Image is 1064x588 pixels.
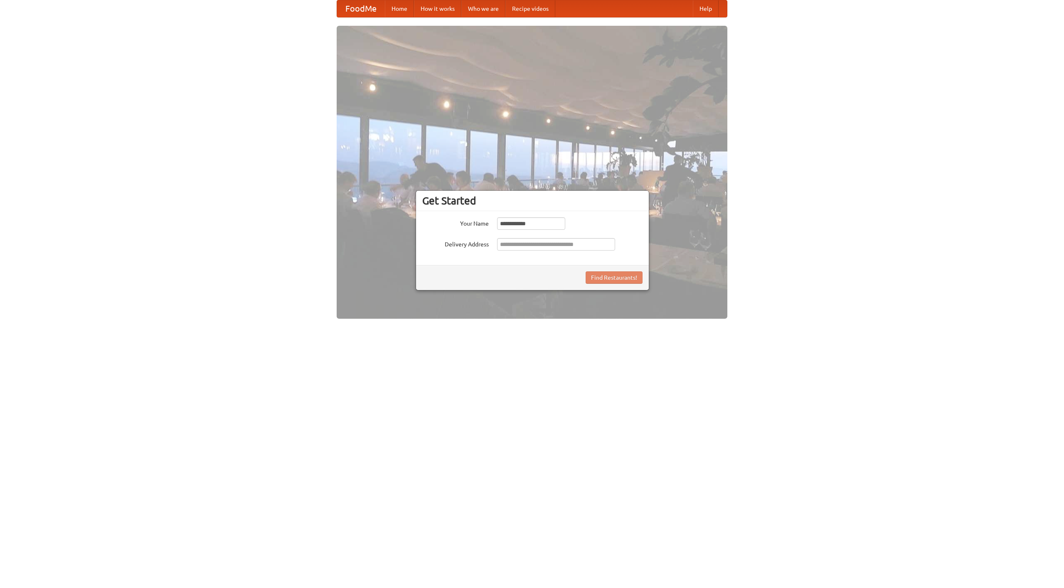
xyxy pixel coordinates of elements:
a: How it works [414,0,461,17]
a: Home [385,0,414,17]
label: Delivery Address [422,238,489,248]
button: Find Restaurants! [586,271,643,284]
a: FoodMe [337,0,385,17]
a: Who we are [461,0,505,17]
h3: Get Started [422,194,643,207]
a: Help [693,0,719,17]
a: Recipe videos [505,0,555,17]
label: Your Name [422,217,489,228]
